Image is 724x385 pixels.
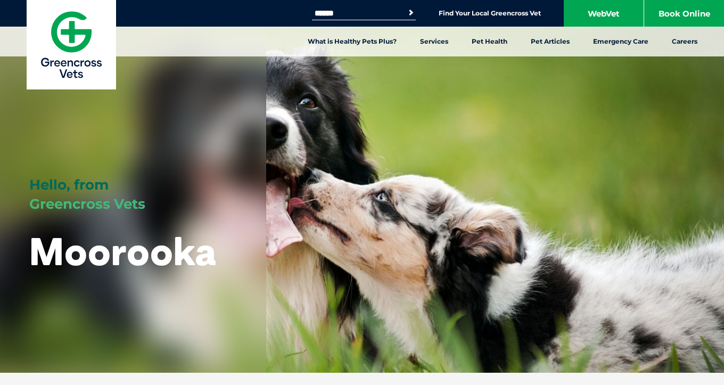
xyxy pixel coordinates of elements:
[439,9,541,18] a: Find Your Local Greencross Vet
[29,230,216,272] h1: Moorooka
[660,27,709,56] a: Careers
[519,27,581,56] a: Pet Articles
[408,27,460,56] a: Services
[406,7,416,18] button: Search
[296,27,408,56] a: What is Healthy Pets Plus?
[460,27,519,56] a: Pet Health
[581,27,660,56] a: Emergency Care
[29,176,109,193] span: Hello, from
[29,195,145,212] span: Greencross Vets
